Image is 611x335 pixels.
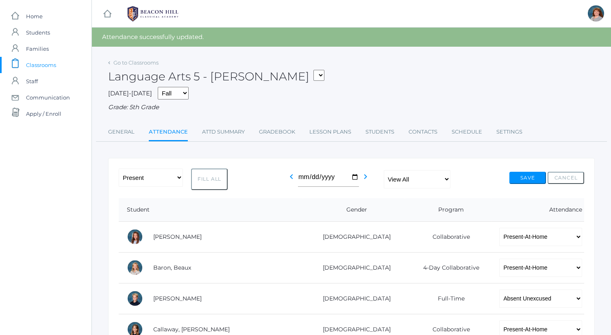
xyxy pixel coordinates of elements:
div: Sarah Bence [588,5,604,22]
a: Settings [496,124,522,140]
button: Fill All [191,169,228,190]
th: Student [119,198,303,222]
a: Go to Classrooms [113,59,159,66]
a: [PERSON_NAME] [153,233,202,240]
span: Students [26,24,50,41]
a: Baron, Beaux [153,264,191,271]
a: Students [365,124,394,140]
td: [DEMOGRAPHIC_DATA] [303,252,405,283]
a: Gradebook [259,124,295,140]
td: [DEMOGRAPHIC_DATA] [303,283,405,314]
div: Elliot Burke [127,290,143,307]
div: Grade: 5th Grade [108,103,595,112]
td: Full-Time [405,283,491,314]
span: Families [26,41,49,57]
a: Attendance [149,124,188,141]
button: Save [509,172,546,184]
span: Apply / Enroll [26,106,61,122]
i: chevron_left [287,172,296,182]
span: Staff [26,73,38,89]
th: Program [405,198,491,222]
h2: Language Arts 5 - [PERSON_NAME] [108,70,324,83]
td: Collaborative [405,221,491,252]
span: Communication [26,89,70,106]
div: Ella Arnold [127,229,143,245]
a: Callaway, [PERSON_NAME] [153,326,230,333]
button: Cancel [548,172,584,184]
div: Beaux Baron [127,259,143,276]
td: 4-Day Collaborative [405,252,491,283]
a: Schedule [452,124,482,140]
a: chevron_left [287,175,296,183]
th: Gender [303,198,405,222]
th: Attendance [491,198,584,222]
a: [PERSON_NAME] [153,295,202,302]
a: General [108,124,135,140]
span: Home [26,8,43,24]
a: chevron_right [361,175,370,183]
span: [DATE]-[DATE] [108,89,152,97]
a: Attd Summary [202,124,245,140]
i: chevron_right [361,172,370,182]
div: Attendance successfully updated. [92,28,611,47]
span: Classrooms [26,57,56,73]
a: Lesson Plans [309,124,351,140]
a: Contacts [409,124,437,140]
td: [DEMOGRAPHIC_DATA] [303,221,405,252]
img: 1_BHCALogos-05.png [122,4,183,24]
